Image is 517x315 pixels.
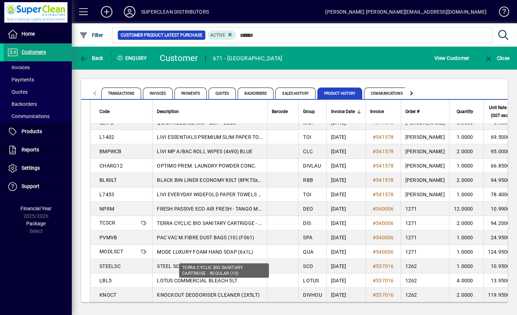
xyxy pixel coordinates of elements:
[483,52,511,65] button: Close
[4,25,72,43] a: Home
[99,108,148,116] div: Code
[370,176,396,184] a: #541578
[99,120,114,126] span: CLIPB
[326,273,365,288] td: [DATE]
[99,263,121,269] span: STEELSC
[303,120,315,126] span: MOP
[303,134,311,140] span: TOI
[157,292,260,298] span: KNOCKOUT DEODORISER CLEANER (2X5LT)
[401,273,449,288] td: 1262
[157,220,292,226] span: TERRA CYCLIC BIO SANITARY CARTRIDGE - REGULAR (10)
[22,165,40,171] span: Settings
[157,149,252,154] span: LIVI MP A/BAC ROLL WIPES (4x90) BLUE
[373,263,376,269] span: #
[303,177,313,183] span: RBB
[405,108,445,116] div: Order #
[376,249,394,255] span: 540006
[157,108,263,116] div: Description
[22,147,39,152] span: Reports
[401,259,449,273] td: 1262
[401,216,449,230] td: 1271
[303,206,313,212] span: DEO
[401,187,449,202] td: [PERSON_NAME]
[449,288,483,302] td: 2.0000
[4,141,72,159] a: Reports
[157,192,274,197] span: LIVI EVERYDAY WIDEFOLD PAPER TOWELS (3600)
[4,123,72,141] a: Products
[157,206,272,212] span: FRESH PASSIVE ECO AIR FRESH - TANGO MANGO
[370,248,396,256] a: #540006
[488,104,510,119] span: Unit Rate $ (GST excl)
[303,292,322,298] span: DIVHOU
[376,235,394,240] span: 540006
[7,101,37,107] span: Backorders
[72,52,111,65] app-page-header-button: Back
[7,113,50,119] span: Communications
[370,291,396,299] a: #537016
[449,173,483,187] td: 2.0000
[22,31,35,37] span: Home
[449,159,483,173] td: 1.0000
[275,88,315,99] span: Sales History
[143,88,173,99] span: Invoices
[449,187,483,202] td: 1.0000
[376,220,394,226] span: 540006
[4,61,72,74] a: Invoices
[111,52,154,64] div: Enquiry
[454,108,480,116] div: Quantity
[22,183,39,189] span: Support
[401,230,449,245] td: 1271
[326,288,365,302] td: [DATE]
[157,249,253,255] span: MODE LUXURY FOAM HAND SOAP (6x1L)
[213,53,283,64] div: 671 - [GEOGRAPHIC_DATA]
[449,273,483,288] td: 4.0000
[370,277,396,285] a: #537016
[99,278,112,283] span: LBL5
[376,120,394,126] span: 541578
[364,88,409,99] span: Communications
[157,177,278,183] span: BLACK BIN LINER ECONOMY 80LT (8PKTSx50 - 400)
[179,263,269,278] div: TERRA CYCLIC BIO SANITARY CARTRIDGE - REGULAR (10)
[449,144,483,159] td: 2.0000
[326,173,365,187] td: [DATE]
[157,163,256,169] span: OPTIMO PREM. LAUNDRY POWDER CONC.
[376,149,394,154] span: 541578
[449,202,483,216] td: 12.0000
[373,134,376,140] span: #
[303,220,311,226] span: DIS
[4,178,72,196] a: Support
[376,134,394,140] span: 541578
[303,263,313,269] span: SCO
[22,49,46,55] span: Customers
[157,235,254,240] span: PAC VAC M.FIBRE DUST BAGS (10) (F061)
[370,147,396,155] a: #541578
[457,108,473,116] span: Quantity
[370,234,396,241] a: #540006
[99,192,114,197] span: L7453
[101,88,141,99] span: Transactions
[157,134,289,140] span: LIVI ESSENTIALS PREMIUM SLIM PAPER TOWELS (4000)
[401,159,449,173] td: [PERSON_NAME]
[141,6,209,18] div: SUPERCLEAN DISTRIBUTORS
[99,163,123,169] span: CHARG12
[157,108,179,116] span: Description
[373,206,376,212] span: #
[449,216,483,230] td: 2.0000
[401,130,449,144] td: [PERSON_NAME]
[370,191,396,198] a: #541578
[326,130,365,144] td: [DATE]
[4,98,72,110] a: Backorders
[238,88,274,99] span: Backorders
[373,249,376,255] span: #
[477,52,517,65] app-page-header-button: Close enquiry
[303,249,313,255] span: QUA
[449,259,483,273] td: 1.0000
[373,177,376,183] span: #
[373,163,376,169] span: #
[370,133,396,141] a: #541578
[303,192,311,197] span: TOI
[405,108,419,116] span: Order #
[373,120,376,126] span: #
[99,206,114,212] span: NPRM
[303,278,319,283] span: LOTUS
